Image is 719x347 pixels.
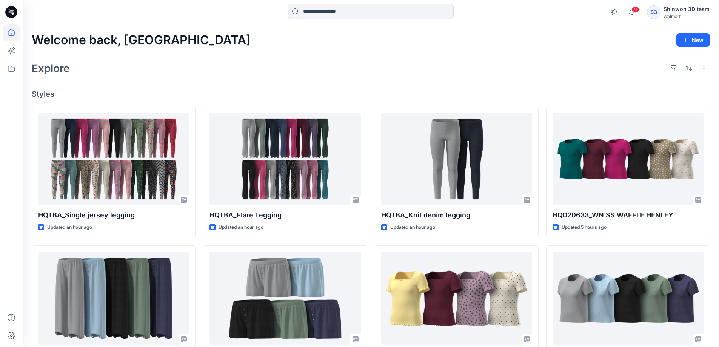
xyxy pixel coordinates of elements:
[209,210,360,221] p: HQTBA_Flare Legging
[553,252,704,345] a: WMJS-S22630-Option_ADM_JS MODAL SPAN SS TEE
[209,113,360,206] a: HQTBA_Flare Legging
[676,33,710,47] button: New
[390,224,435,231] p: Updated an hour ago
[32,33,251,47] h2: Welcome back, [GEOGRAPHIC_DATA]
[38,252,189,345] a: WMJS-S22632-Option_ADM_JS MODAL SPAN PANTS
[553,113,704,206] a: HQ020633_WN SS WAFFLE HENLEY
[553,210,704,221] p: HQ020633_WN SS WAFFLE HENLEY
[631,6,640,12] span: 71
[209,252,360,345] a: WMJS-S22631-Option_ADM_JS MODAL SPAN SHORTS
[562,224,607,231] p: Updated 5 hours ago
[381,113,532,206] a: HQTBA_Knit denim legging
[664,5,710,14] div: Shinwon 3D team
[38,113,189,206] a: HQTBA_Single jersey legging
[381,210,532,221] p: HQTBA_Knit denim legging
[664,14,710,19] div: Walmart
[219,224,263,231] p: Updated an hour ago
[38,210,189,221] p: HQTBA_Single jersey legging
[381,252,532,345] a: HQ020732_SS SQUARE NECK TEE
[47,224,92,231] p: Updated an hour ago
[32,62,70,74] h2: Explore
[32,89,710,99] h4: Styles
[647,5,660,19] div: S3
